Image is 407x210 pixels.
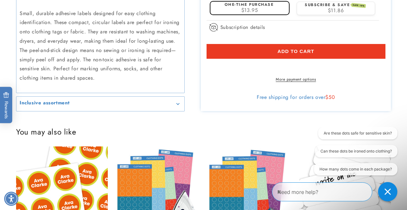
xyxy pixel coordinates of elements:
[16,97,184,111] summary: Inclusive assortment
[352,3,366,8] span: SAVE 15%
[207,94,385,101] div: Free shipping for orders over
[4,192,18,206] div: Accessibility Menu
[328,7,344,14] span: $11.86
[3,92,9,119] span: Rewards
[16,127,391,137] h2: You may also like
[272,180,401,204] iframe: Gorgias Floating Chat
[241,6,258,14] span: $13.95
[278,48,314,54] span: Add to cart
[328,93,335,101] span: 50
[20,9,181,83] p: Small, durable adhesive labels designed for easy clothing identification. These compact, circular...
[20,100,70,106] h2: Inclusive assortment
[225,2,274,7] label: One-time purchase
[305,2,366,8] label: Subscribe & save
[207,44,385,59] button: Add to cart
[309,127,401,181] iframe: Gorgias live chat conversation starters
[325,93,328,101] span: $
[220,23,265,31] span: Subscription details
[207,76,385,82] a: More payment options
